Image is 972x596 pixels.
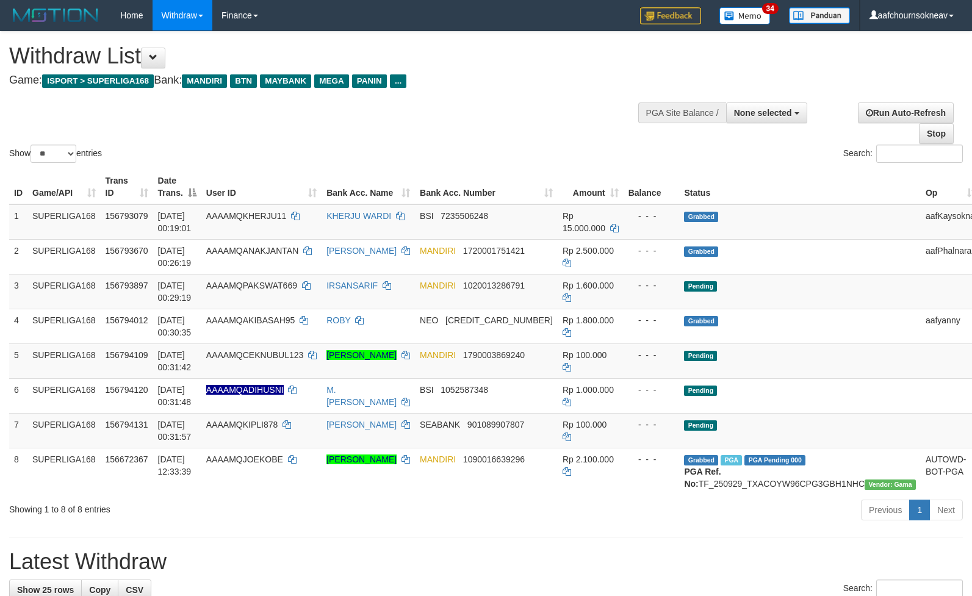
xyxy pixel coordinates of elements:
span: BSI [420,385,434,395]
a: [PERSON_NAME] [326,350,397,360]
span: [DATE] 00:31:48 [158,385,192,407]
span: Copy 901089907807 to clipboard [467,420,524,429]
a: Run Auto-Refresh [858,102,954,123]
span: Copy 1020013286791 to clipboard [463,281,525,290]
span: Copy 5859459297850900 to clipboard [445,315,553,325]
span: Rp 15.000.000 [563,211,605,233]
a: Next [929,500,963,520]
span: AAAAMQJOEKOBE [206,454,283,464]
span: BSI [420,211,434,221]
span: [DATE] 00:26:19 [158,246,192,268]
h4: Game: Bank: [9,74,636,87]
span: Vendor URL: https://trx31.1velocity.biz [865,479,916,490]
td: SUPERLIGA168 [27,204,101,240]
a: IRSANSARIF [326,281,378,290]
td: 6 [9,378,27,413]
th: Amount: activate to sort column ascending [558,170,624,204]
span: ISPORT > SUPERLIGA168 [42,74,154,88]
span: AAAAMQANAKJANTAN [206,246,298,256]
div: - - - [628,210,675,222]
span: Copy 1720001751421 to clipboard [463,246,525,256]
span: 156794131 [106,420,148,429]
a: Previous [861,500,910,520]
span: 156794109 [106,350,148,360]
div: - - - [628,418,675,431]
td: 8 [9,448,27,495]
span: [DATE] 00:31:42 [158,350,192,372]
span: Copy 7235506248 to clipboard [441,211,488,221]
a: Stop [919,123,954,144]
td: TF_250929_TXACOYW96CPG3GBH1NHC [679,448,920,495]
select: Showentries [31,145,76,163]
th: Bank Acc. Name: activate to sort column ascending [322,170,415,204]
span: Copy [89,585,110,595]
span: ... [390,74,406,88]
span: [DATE] 00:19:01 [158,211,192,233]
th: Date Trans.: activate to sort column descending [153,170,201,204]
td: 5 [9,343,27,378]
span: 156794120 [106,385,148,395]
span: AAAAMQKHERJU11 [206,211,286,221]
th: Balance [624,170,680,204]
span: Pending [684,420,717,431]
span: MANDIRI [420,454,456,464]
h1: Withdraw List [9,44,636,68]
img: Button%20Memo.svg [719,7,771,24]
span: Rp 1.600.000 [563,281,614,290]
span: Pending [684,281,717,292]
span: PANIN [352,74,387,88]
th: User ID: activate to sort column ascending [201,170,322,204]
span: AAAAMQKIPLI878 [206,420,278,429]
td: SUPERLIGA168 [27,274,101,309]
span: Grabbed [684,246,718,257]
span: Pending [684,351,717,361]
span: CSV [126,585,143,595]
span: Rp 1.800.000 [563,315,614,325]
a: M.[PERSON_NAME] [326,385,397,407]
div: - - - [628,453,675,465]
th: Status [679,170,920,204]
span: Show 25 rows [17,585,74,595]
h1: Latest Withdraw [9,550,963,574]
label: Search: [843,145,963,163]
td: 1 [9,204,27,240]
span: Copy 1790003869240 to clipboard [463,350,525,360]
td: SUPERLIGA168 [27,448,101,495]
span: 156793670 [106,246,148,256]
span: MEGA [314,74,349,88]
img: panduan.png [789,7,850,24]
span: [DATE] 00:29:19 [158,281,192,303]
img: Feedback.jpg [640,7,701,24]
span: Grabbed [684,455,718,465]
a: [PERSON_NAME] [326,246,397,256]
span: [DATE] 00:31:57 [158,420,192,442]
div: PGA Site Balance / [638,102,726,123]
td: SUPERLIGA168 [27,239,101,274]
div: - - - [628,245,675,257]
span: Rp 2.500.000 [563,246,614,256]
td: 2 [9,239,27,274]
div: - - - [628,349,675,361]
td: 7 [9,413,27,448]
span: Rp 2.100.000 [563,454,614,464]
span: PGA Pending [744,455,805,465]
b: PGA Ref. No: [684,467,721,489]
span: MANDIRI [420,246,456,256]
a: [PERSON_NAME] [326,420,397,429]
a: ROBY [326,315,350,325]
div: - - - [628,314,675,326]
th: Game/API: activate to sort column ascending [27,170,101,204]
a: [PERSON_NAME] [326,454,397,464]
span: Nama rekening ada tanda titik/strip, harap diedit [206,385,284,395]
div: - - - [628,384,675,396]
th: ID [9,170,27,204]
th: Bank Acc. Number: activate to sort column ascending [415,170,558,204]
span: Grabbed [684,316,718,326]
td: SUPERLIGA168 [27,413,101,448]
span: Pending [684,386,717,396]
span: NEO [420,315,438,325]
span: BTN [230,74,257,88]
span: MAYBANK [260,74,311,88]
span: 156794012 [106,315,148,325]
label: Show entries [9,145,102,163]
